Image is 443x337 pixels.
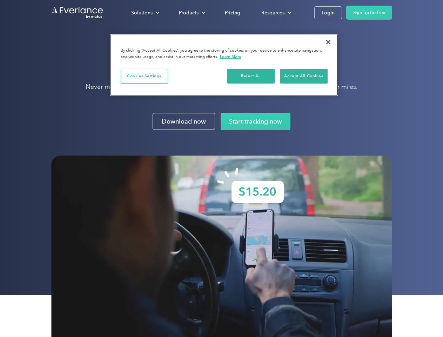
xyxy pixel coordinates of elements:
[220,54,241,59] a: More information about your privacy, opens in a new tab
[218,7,247,19] a: Pricing
[110,34,338,96] div: Cookie banner
[179,8,199,17] div: Products
[110,34,338,96] div: Privacy
[124,7,165,19] div: Solutions
[131,8,153,17] div: Solutions
[121,48,328,60] div: By clicking “Accept All Cookies”, you agree to the storing of cookies on your device to enhance s...
[254,7,297,19] div: Resources
[321,34,336,50] button: Close
[280,69,328,84] button: Accept All Cookies
[86,82,358,91] p: Never miss a mile with the Everlance mileage tracker app. Set it, forget it and track all your mi...
[227,69,275,84] button: Reject All
[121,69,168,84] button: Cookies Settings
[346,6,392,20] a: Sign up for free
[225,8,240,17] div: Pricing
[153,113,215,130] a: Download now
[322,8,335,17] div: Login
[314,6,342,19] a: Login
[221,113,290,130] a: Start tracking now
[172,7,211,19] div: Products
[51,6,104,19] a: Go to homepage
[86,56,358,76] h1: Automatic mileage tracker
[261,8,284,17] div: Resources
